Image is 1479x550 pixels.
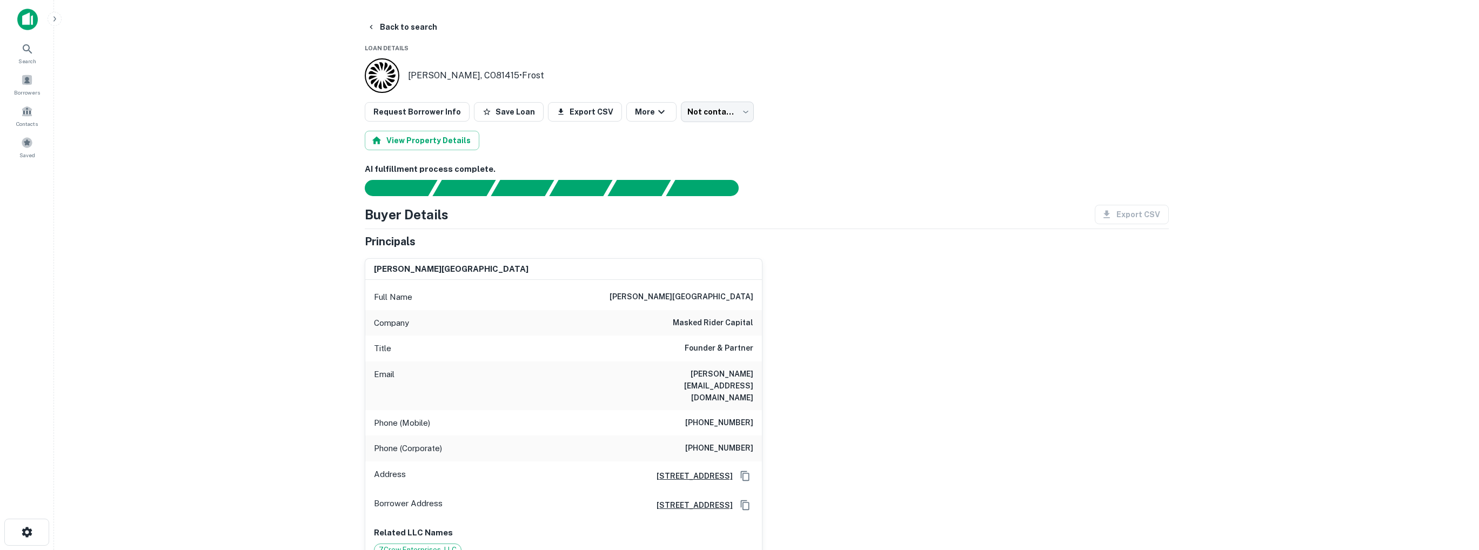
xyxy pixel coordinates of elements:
[18,57,36,65] span: Search
[374,468,406,484] p: Address
[522,70,544,81] a: Frost
[365,163,1169,176] h6: AI fulfillment process complete.
[374,263,528,276] h6: [PERSON_NAME][GEOGRAPHIC_DATA]
[374,442,442,455] p: Phone (Corporate)
[374,368,394,404] p: Email
[19,151,35,159] span: Saved
[737,497,753,513] button: Copy Address
[648,499,733,511] a: [STREET_ADDRESS]
[3,101,51,130] a: Contacts
[374,291,412,304] p: Full Name
[737,468,753,484] button: Copy Address
[474,102,544,122] button: Save Loan
[16,119,38,128] span: Contacts
[17,9,38,30] img: capitalize-icon.png
[363,17,441,37] button: Back to search
[365,131,479,150] button: View Property Details
[549,180,612,196] div: Principals found, AI now looking for contact information...
[673,317,753,330] h6: masked rider capital
[374,497,443,513] p: Borrower Address
[685,342,753,355] h6: Founder & Partner
[374,342,391,355] p: Title
[648,470,733,482] a: [STREET_ADDRESS]
[3,38,51,68] a: Search
[3,132,51,162] a: Saved
[365,45,409,51] span: Loan Details
[432,180,496,196] div: Your request is received and processing...
[607,180,671,196] div: Principals found, still searching for contact information. This may take time...
[408,69,544,82] p: [PERSON_NAME], CO81415 •
[365,102,470,122] button: Request Borrower Info
[626,102,677,122] button: More
[685,442,753,455] h6: [PHONE_NUMBER]
[365,205,449,224] h4: Buyer Details
[624,368,753,404] h6: [PERSON_NAME][EMAIL_ADDRESS][DOMAIN_NAME]
[374,417,430,430] p: Phone (Mobile)
[681,102,754,122] div: Not contacted
[3,70,51,99] a: Borrowers
[685,417,753,430] h6: [PHONE_NUMBER]
[365,233,416,250] h5: Principals
[374,317,409,330] p: Company
[548,102,622,122] button: Export CSV
[352,180,433,196] div: Sending borrower request to AI...
[491,180,554,196] div: Documents found, AI parsing details...
[610,291,753,304] h6: [PERSON_NAME][GEOGRAPHIC_DATA]
[374,526,753,539] p: Related LLC Names
[666,180,752,196] div: AI fulfillment process complete.
[1425,464,1479,515] iframe: Chat Widget
[14,88,40,97] span: Borrowers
